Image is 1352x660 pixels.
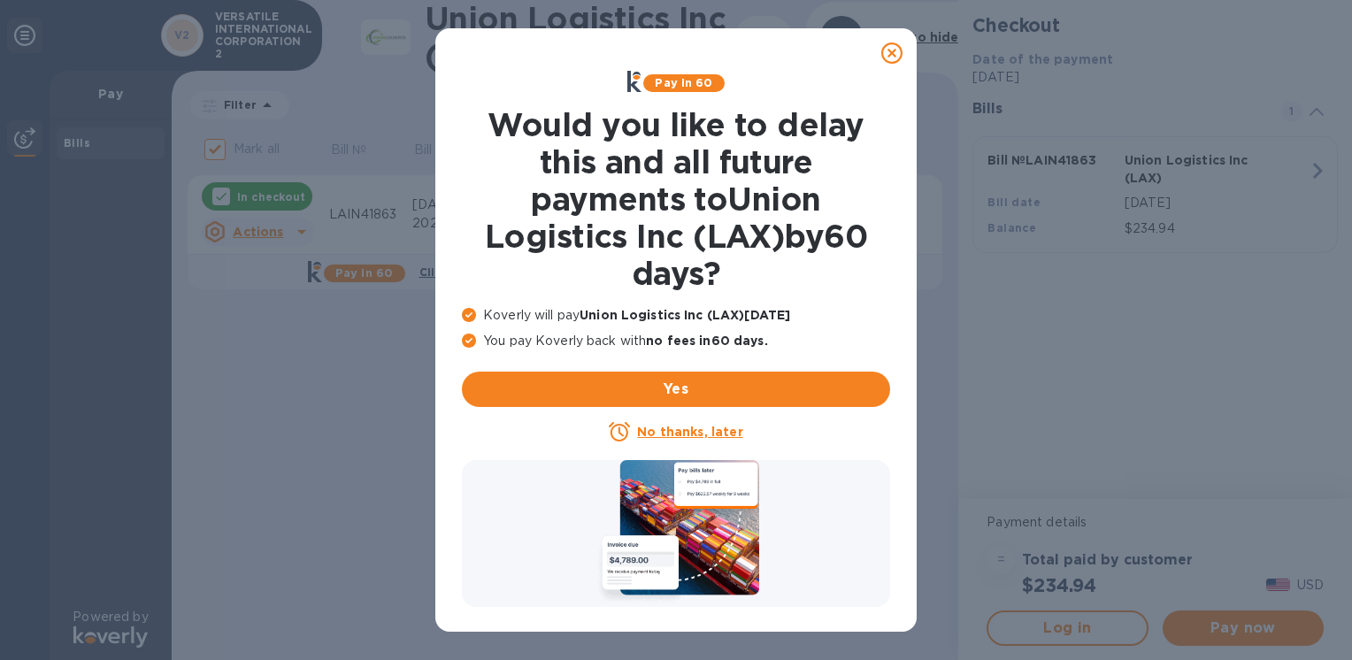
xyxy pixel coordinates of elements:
[646,334,767,348] b: no fees in 60 days .
[655,76,712,89] b: Pay in 60
[637,425,742,439] u: No thanks, later
[580,308,790,322] b: Union Logistics Inc (LAX) [DATE]
[476,379,876,400] span: Yes
[462,306,890,325] p: Koverly will pay
[462,332,890,350] p: You pay Koverly back with
[462,372,890,407] button: Yes
[462,106,890,292] h1: Would you like to delay this and all future payments to Union Logistics Inc (LAX) by 60 days ?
